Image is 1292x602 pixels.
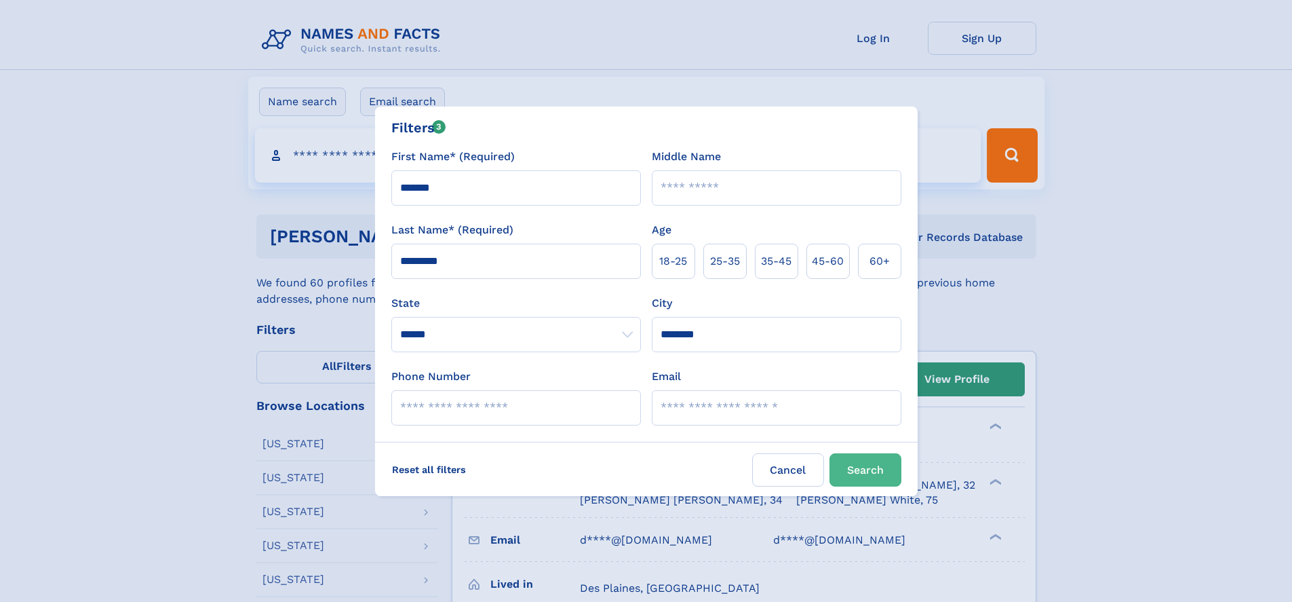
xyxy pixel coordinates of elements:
[652,295,672,312] label: City
[391,222,513,238] label: Last Name* (Required)
[812,253,844,269] span: 45‑60
[869,253,890,269] span: 60+
[752,453,824,487] label: Cancel
[391,369,471,385] label: Phone Number
[391,295,641,312] label: State
[761,253,791,269] span: 35‑45
[652,149,721,165] label: Middle Name
[652,222,671,238] label: Age
[710,253,740,269] span: 25‑35
[383,453,475,486] label: Reset all filters
[652,369,681,385] label: Email
[829,453,901,487] button: Search
[391,149,515,165] label: First Name* (Required)
[391,117,446,138] div: Filters
[659,253,687,269] span: 18‑25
